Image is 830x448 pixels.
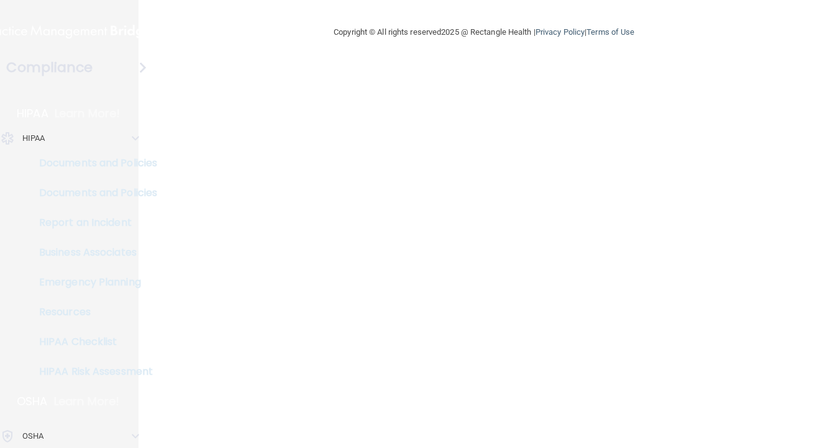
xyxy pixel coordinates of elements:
p: Resources [8,306,178,318]
p: Documents and Policies [8,187,178,199]
p: Emergency Planning [8,276,178,289]
h4: Compliance [6,59,93,76]
p: OSHA [22,429,43,444]
p: Learn More! [55,106,121,121]
p: HIPAA [22,131,45,146]
p: OSHA [17,394,48,409]
p: Business Associates [8,246,178,259]
p: HIPAA Checklist [8,336,178,348]
p: Documents and Policies [8,157,178,169]
p: HIPAA [17,106,48,121]
p: HIPAA Risk Assessment [8,365,178,378]
p: Learn More! [54,394,120,409]
p: Report an Incident [8,217,178,229]
a: Privacy Policy [536,27,585,37]
div: Copyright © All rights reserved 2025 @ Rectangle Health | | [257,12,711,52]
a: Terms of Use [586,27,634,37]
